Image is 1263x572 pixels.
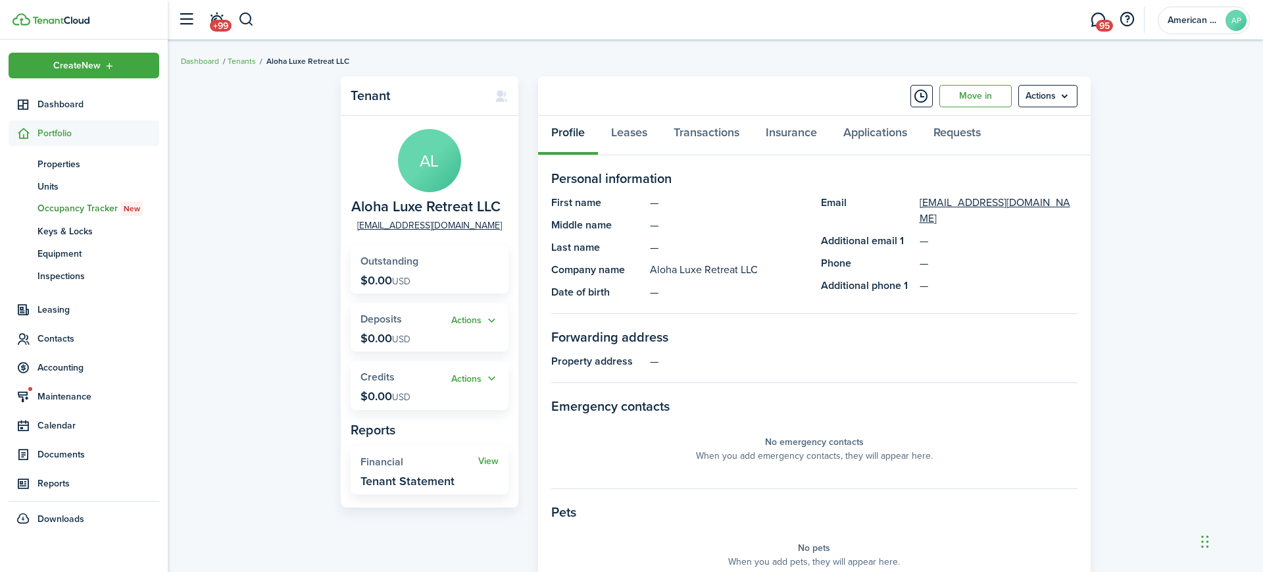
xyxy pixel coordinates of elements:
button: Open sidebar [174,7,199,32]
a: Equipment [9,242,159,265]
img: TenantCloud [12,13,30,26]
span: USD [392,274,410,288]
span: Contacts [37,332,159,346]
span: Downloads [37,512,84,526]
span: Calendar [37,419,159,432]
a: Dashboard [181,55,219,67]
avatar-text: AP [1226,10,1247,31]
a: Properties [9,153,159,175]
button: Open menu [451,313,499,328]
span: Equipment [37,247,159,261]
a: Reports [9,471,159,496]
a: Insurance [753,116,830,155]
button: Search [238,9,255,31]
panel-main-description: — [650,217,808,233]
widget-stats-title: Financial [360,456,478,468]
panel-main-section-title: Pets [551,502,1077,522]
span: Deposits [360,311,402,326]
span: Units [37,180,159,194]
img: TenantCloud [32,16,89,24]
span: Maintenance [37,390,159,403]
span: Credits [360,369,395,384]
button: Open menu [1018,85,1077,107]
a: Applications [830,116,920,155]
span: Documents [37,448,159,461]
panel-main-title: Date of birth [551,284,643,300]
panel-main-title: Additional phone 1 [821,278,913,294]
panel-main-title: Additional email 1 [821,233,913,249]
panel-main-placeholder-description: When you add pets, they will appear here. [728,555,900,569]
button: Open resource center [1116,9,1138,31]
a: Keys & Locks [9,220,159,242]
iframe: Chat Widget [1197,509,1263,572]
a: Requests [920,116,994,155]
span: +99 [210,20,232,32]
p: $0.00 [360,332,410,345]
panel-main-placeholder-title: No emergency contacts [765,435,864,449]
panel-main-section-title: Emergency contacts [551,396,1077,416]
a: Messaging [1085,3,1110,37]
a: View [478,456,499,467]
button: Timeline [910,85,933,107]
button: Actions [451,371,499,386]
a: [EMAIL_ADDRESS][DOMAIN_NAME] [920,195,1077,226]
panel-main-section-title: Forwarding address [551,327,1077,347]
span: Keys & Locks [37,224,159,238]
panel-main-title: Middle name [551,217,643,233]
a: Move in [939,85,1012,107]
span: Aloha Luxe Retreat LLC [351,199,501,215]
panel-main-description: — [650,353,1077,369]
panel-main-title: First name [551,195,643,211]
span: American Pacific Hotels [1168,16,1220,25]
p: $0.00 [360,274,410,287]
span: USD [392,390,410,404]
button: Open menu [451,371,499,386]
widget-stats-description: Tenant Statement [360,475,455,488]
panel-main-title: Tenant [351,88,482,103]
panel-main-subtitle: Reports [351,420,508,440]
a: Notifications [204,3,229,37]
panel-main-placeholder-title: No pets [798,541,830,555]
span: Portfolio [37,126,159,140]
a: [EMAIL_ADDRESS][DOMAIN_NAME] [357,219,502,232]
a: Leases [598,116,660,155]
span: Reports [37,477,159,490]
a: Units [9,175,159,197]
button: Actions [451,313,499,328]
a: Tenants [228,55,256,67]
span: Aloha Luxe Retreat LLC [266,55,349,67]
panel-main-title: Last name [551,240,643,255]
menu-btn: Actions [1018,85,1077,107]
span: Accounting [37,361,159,375]
span: Inspections [37,269,159,283]
panel-main-placeholder-description: When you add emergency contacts, they will appear here. [696,449,933,463]
panel-main-description: — [650,284,808,300]
span: 95 [1096,20,1113,32]
span: Outstanding [360,253,418,269]
panel-main-description: — [650,240,808,255]
panel-main-description: — [650,195,808,211]
a: Dashboard [9,91,159,117]
span: Create New [53,61,101,70]
span: Occupancy Tracker [37,201,159,216]
avatar-text: AL [398,129,461,192]
panel-main-section-title: Personal information [551,169,1077,188]
span: Dashboard [37,97,159,111]
panel-main-title: Company name [551,262,643,278]
div: Drag [1201,522,1209,561]
panel-main-title: Email [821,195,913,226]
a: Transactions [660,116,753,155]
panel-main-description: Aloha Luxe Retreat LLC [650,262,808,278]
a: Inspections [9,265,159,287]
span: Properties [37,157,159,171]
span: New [124,203,140,215]
a: Occupancy TrackerNew [9,197,159,220]
button: Open menu [9,53,159,78]
span: USD [392,332,410,346]
panel-main-title: Phone [821,255,913,271]
span: Leasing [37,303,159,317]
p: $0.00 [360,390,410,403]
